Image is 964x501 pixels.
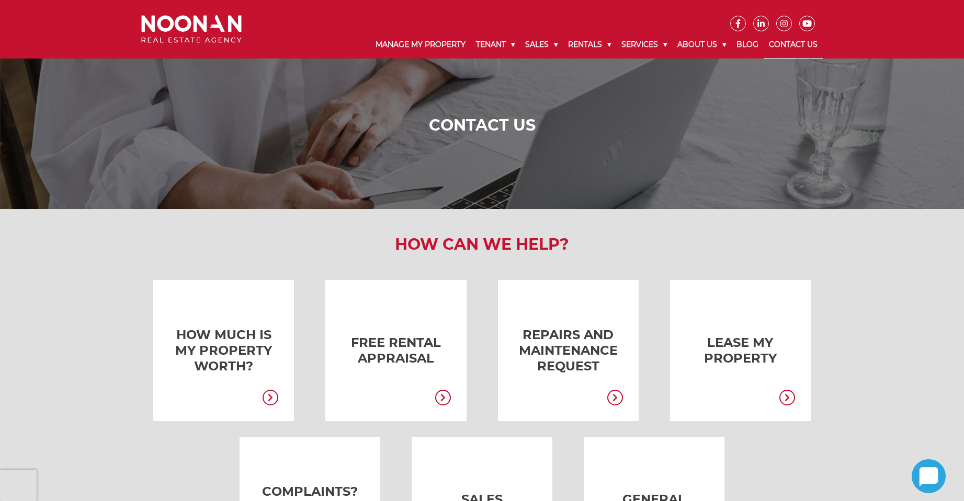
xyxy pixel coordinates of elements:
a: Blog [731,31,764,58]
img: Noonan Real Estate Agency [141,15,242,43]
a: Manage My Property [370,31,471,58]
h1: Contact Us [144,116,820,135]
a: Rentals [563,31,616,58]
a: Services [616,31,672,58]
a: Contact Us [764,31,823,59]
h2: How Can We Help? [133,235,831,254]
a: Sales [520,31,563,58]
a: Tenant [471,31,520,58]
a: About Us [672,31,731,58]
